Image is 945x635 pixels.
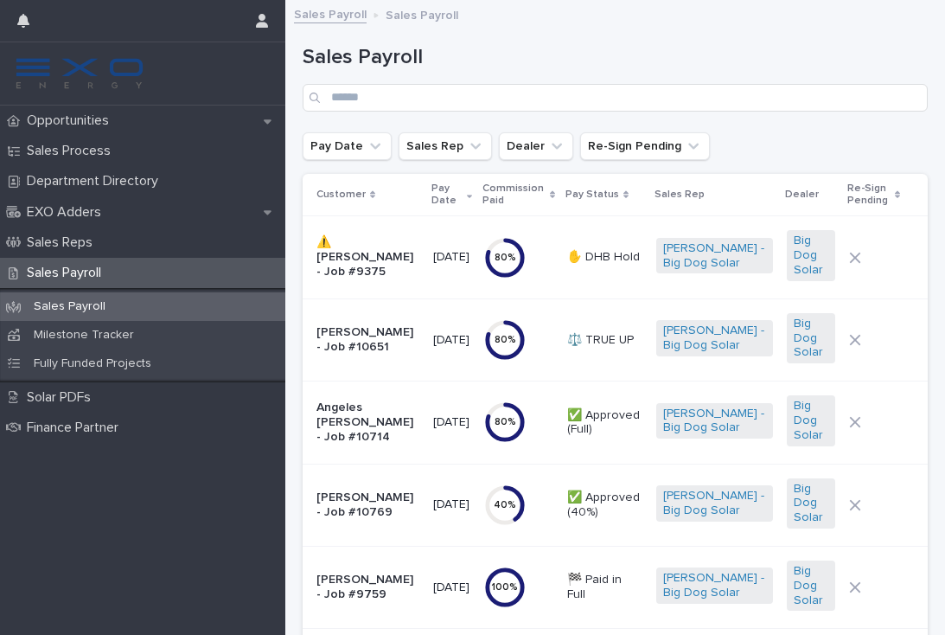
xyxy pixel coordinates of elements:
[316,491,419,520] p: [PERSON_NAME] - Job #10769
[303,216,928,298] tr: ⚠️ [PERSON_NAME] - Job #9375[DATE]80%✋ DHB Hold[PERSON_NAME] - Big Dog Solar Big Dog Solar
[14,56,145,91] img: FKS5r6ZBThi8E5hshIGi
[316,573,419,602] p: [PERSON_NAME] - Job #9759
[399,132,492,160] button: Sales Rep
[20,389,105,406] p: Solar PDFs
[567,573,643,602] p: 🏁 Paid in Full
[484,252,526,264] div: 80 %
[20,204,115,221] p: EXO Adders
[484,334,526,346] div: 80 %
[567,408,643,438] p: ✅ Approved (Full)
[316,401,419,444] p: Angeles [PERSON_NAME] - Job #10714
[663,571,765,600] a: [PERSON_NAME] - Big Dog Solar
[316,325,419,355] p: [PERSON_NAME] - Job #10651
[303,546,928,628] tr: [PERSON_NAME] - Job #9759[DATE]100%🏁 Paid in Full[PERSON_NAME] - Big Dog Solar Big Dog Solar
[794,234,829,277] a: Big Dog Solar
[499,132,573,160] button: Dealer
[567,491,643,520] p: ✅ Approved (40%)
[20,299,119,314] p: Sales Payroll
[433,333,470,348] p: [DATE]
[484,416,526,428] div: 80 %
[20,265,115,281] p: Sales Payroll
[386,4,458,23] p: Sales Payroll
[663,489,765,518] a: [PERSON_NAME] - Big Dog Solar
[433,497,470,512] p: [DATE]
[20,234,106,251] p: Sales Reps
[580,132,710,160] button: Re-Sign Pending
[20,173,172,189] p: Department Directory
[20,328,148,343] p: Milestone Tracker
[433,250,470,265] p: [DATE]
[20,420,132,436] p: Finance Partner
[484,499,526,511] div: 40 %
[20,356,165,371] p: Fully Funded Projects
[303,382,928,464] tr: Angeles [PERSON_NAME] - Job #10714[DATE]80%✅ Approved (Full)[PERSON_NAME] - Big Dog Solar Big Dog...
[303,464,928,546] tr: [PERSON_NAME] - Job #10769[DATE]40%✅ Approved (40%)[PERSON_NAME] - Big Dog Solar Big Dog Solar
[294,3,367,23] a: Sales Payroll
[663,324,765,353] a: [PERSON_NAME] - Big Dog Solar
[303,45,928,70] h1: Sales Payroll
[794,482,829,525] a: Big Dog Solar
[794,399,829,442] a: Big Dog Solar
[433,415,470,430] p: [DATE]
[794,564,829,607] a: Big Dog Solar
[316,235,419,279] p: ⚠️ [PERSON_NAME] - Job #9375
[482,179,545,211] p: Commission Paid
[20,112,123,129] p: Opportunities
[316,185,366,204] p: Customer
[303,298,928,381] tr: [PERSON_NAME] - Job #10651[DATE]80%⚖️ TRUE UP[PERSON_NAME] - Big Dog Solar Big Dog Solar
[565,185,619,204] p: Pay Status
[785,185,819,204] p: Dealer
[663,407,765,436] a: [PERSON_NAME] - Big Dog Solar
[567,333,643,348] p: ⚖️ TRUE UP
[20,143,125,159] p: Sales Process
[654,185,705,204] p: Sales Rep
[431,179,463,211] p: Pay Date
[794,317,829,360] a: Big Dog Solar
[567,250,643,265] p: ✋ DHB Hold
[433,580,470,595] p: [DATE]
[847,179,890,211] p: Re-Sign Pending
[303,132,392,160] button: Pay Date
[663,241,765,271] a: [PERSON_NAME] - Big Dog Solar
[484,581,526,593] div: 100 %
[303,84,928,112] input: Search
